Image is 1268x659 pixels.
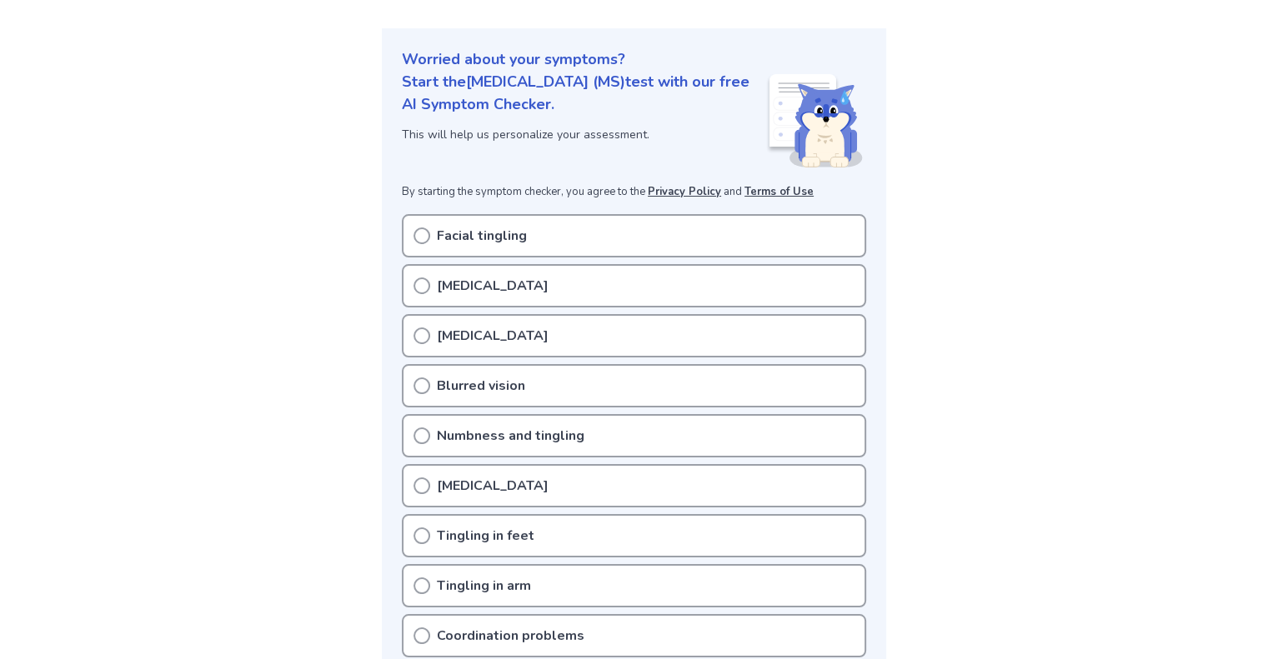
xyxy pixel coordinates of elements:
[437,426,584,446] p: Numbness and tingling
[437,226,527,246] p: Facial tingling
[766,74,863,167] img: Shiba
[648,184,721,199] a: Privacy Policy
[402,48,866,71] p: Worried about your symptoms?
[437,576,531,596] p: Tingling in arm
[437,326,549,346] p: [MEDICAL_DATA]
[402,71,766,116] p: Start the [MEDICAL_DATA] (MS) test with our free AI Symptom Checker.
[744,184,814,199] a: Terms of Use
[437,276,549,296] p: [MEDICAL_DATA]
[437,526,534,546] p: Tingling in feet
[437,476,549,496] p: [MEDICAL_DATA]
[437,626,584,646] p: Coordination problems
[402,184,866,201] p: By starting the symptom checker, you agree to the and
[437,376,525,396] p: Blurred vision
[402,126,766,143] p: This will help us personalize your assessment.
